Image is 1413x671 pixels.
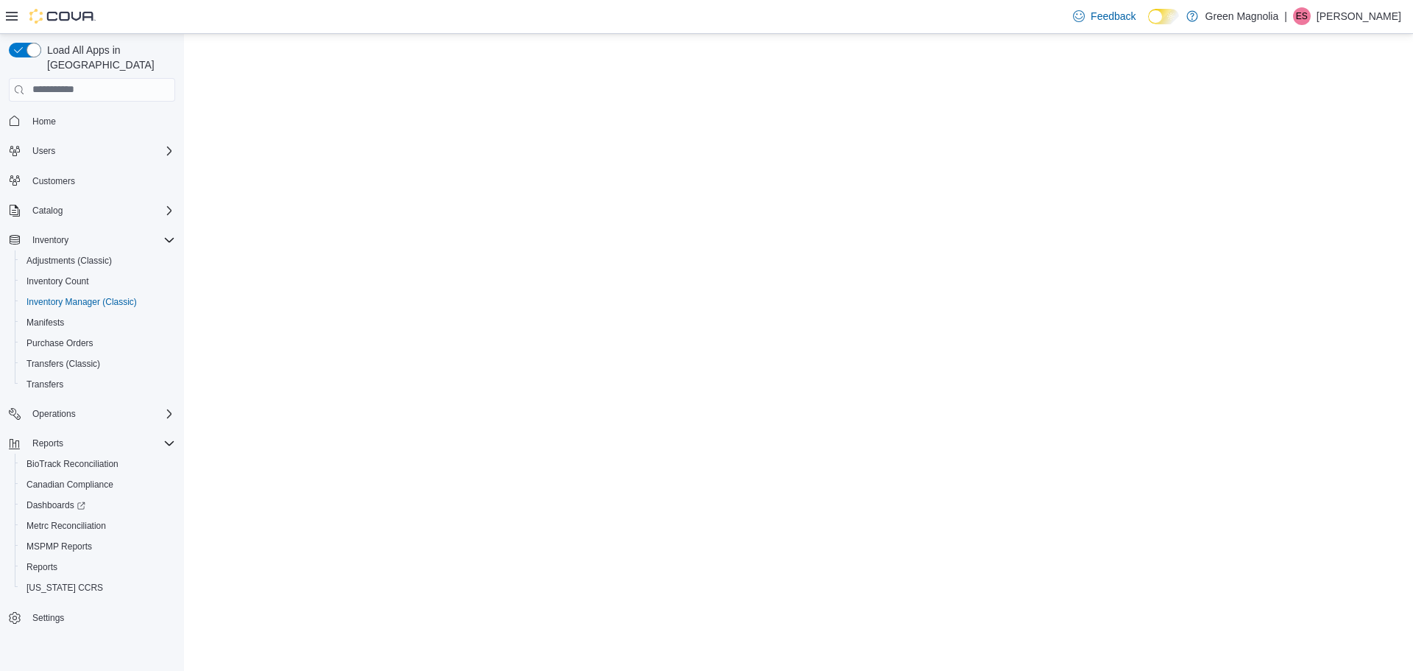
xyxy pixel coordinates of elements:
[21,314,175,331] span: Manifests
[1296,7,1308,25] span: ES
[26,337,93,349] span: Purchase Orders
[41,43,175,72] span: Load All Apps in [GEOGRAPHIC_DATA]
[3,230,181,250] button: Inventory
[21,273,175,290] span: Inventory Count
[1067,1,1141,31] a: Feedback
[15,495,181,516] a: Dashboards
[3,433,181,454] button: Reports
[21,293,175,311] span: Inventory Manager (Classic)
[32,612,64,624] span: Settings
[21,579,175,597] span: Washington CCRS
[3,110,181,132] button: Home
[1205,7,1279,25] p: Green Magnolia
[26,202,68,219] button: Catalog
[15,536,181,557] button: MSPMP Reports
[21,579,109,597] a: [US_STATE] CCRS
[32,116,56,127] span: Home
[26,317,64,329] span: Manifests
[26,113,62,130] a: Home
[26,561,57,573] span: Reports
[15,454,181,474] button: BioTrack Reconciliation
[32,438,63,449] span: Reports
[26,112,175,130] span: Home
[21,293,143,311] a: Inventory Manager (Classic)
[26,499,85,511] span: Dashboards
[21,355,106,373] a: Transfers (Classic)
[1293,7,1311,25] div: Emily Snapka
[32,205,63,217] span: Catalog
[21,517,112,535] a: Metrc Reconciliation
[15,312,181,333] button: Manifests
[21,538,175,555] span: MSPMP Reports
[21,273,95,290] a: Inventory Count
[26,142,61,160] button: Users
[15,354,181,374] button: Transfers (Classic)
[26,479,113,491] span: Canadian Compliance
[32,175,75,187] span: Customers
[15,577,181,598] button: [US_STATE] CCRS
[21,558,63,576] a: Reports
[21,455,175,473] span: BioTrack Reconciliation
[26,405,175,423] span: Operations
[15,516,181,536] button: Metrc Reconciliation
[3,170,181,192] button: Customers
[21,496,175,514] span: Dashboards
[26,405,82,423] button: Operations
[26,435,175,452] span: Reports
[26,142,175,160] span: Users
[21,517,175,535] span: Metrc Reconciliation
[26,296,137,308] span: Inventory Manager (Classic)
[26,231,175,249] span: Inventory
[26,582,103,594] span: [US_STATE] CCRS
[3,607,181,628] button: Settings
[21,334,175,352] span: Purchase Orders
[26,435,69,452] button: Reports
[1284,7,1287,25] p: |
[21,558,175,576] span: Reports
[21,496,91,514] a: Dashboards
[21,376,175,393] span: Transfers
[26,379,63,390] span: Transfers
[21,376,69,393] a: Transfers
[15,474,181,495] button: Canadian Compliance
[32,234,68,246] span: Inventory
[32,408,76,420] span: Operations
[15,271,181,292] button: Inventory Count
[26,172,81,190] a: Customers
[26,255,112,267] span: Adjustments (Classic)
[21,476,119,493] a: Canadian Compliance
[21,252,118,270] a: Adjustments (Classic)
[21,538,98,555] a: MSPMP Reports
[1148,24,1149,25] span: Dark Mode
[15,374,181,395] button: Transfers
[26,458,118,470] span: BioTrack Reconciliation
[26,609,70,627] a: Settings
[21,252,175,270] span: Adjustments (Classic)
[1148,9,1179,24] input: Dark Mode
[3,200,181,221] button: Catalog
[21,455,124,473] a: BioTrack Reconciliation
[26,172,175,190] span: Customers
[21,314,70,331] a: Manifests
[3,141,181,161] button: Users
[29,9,96,24] img: Cova
[3,404,181,424] button: Operations
[32,145,55,157] span: Users
[26,541,92,552] span: MSPMP Reports
[1091,9,1136,24] span: Feedback
[26,231,74,249] button: Inventory
[15,333,181,354] button: Purchase Orders
[26,608,175,627] span: Settings
[15,292,181,312] button: Inventory Manager (Classic)
[21,476,175,493] span: Canadian Compliance
[21,334,99,352] a: Purchase Orders
[26,358,100,370] span: Transfers (Classic)
[1317,7,1401,25] p: [PERSON_NAME]
[9,105,175,667] nav: Complex example
[15,557,181,577] button: Reports
[26,520,106,532] span: Metrc Reconciliation
[21,355,175,373] span: Transfers (Classic)
[26,202,175,219] span: Catalog
[15,250,181,271] button: Adjustments (Classic)
[26,275,89,287] span: Inventory Count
